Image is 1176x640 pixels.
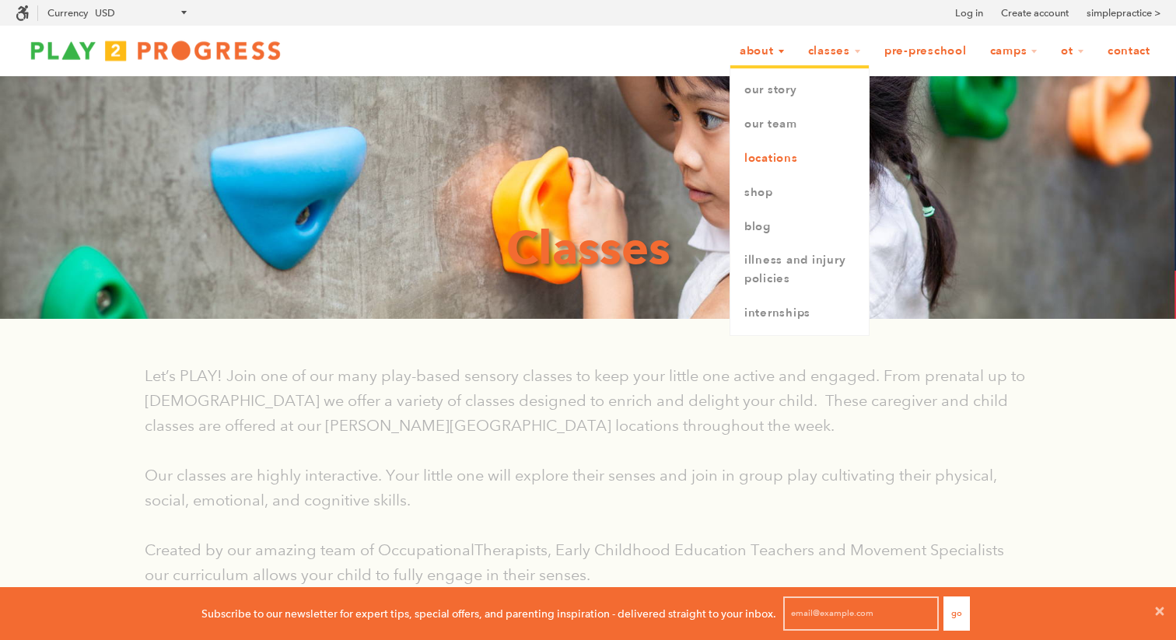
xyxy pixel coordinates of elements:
input: email@example.com [783,596,939,631]
a: simplepractice > [1087,5,1160,21]
a: Contact [1097,37,1160,66]
a: Pre-Preschool [874,37,977,66]
p: Our classes are highly interactive. Your little one will explore their senses and join in group p... [145,463,1031,512]
p: Subscribe to our newsletter for expert tips, special offers, and parenting inspiration - delivere... [201,605,776,622]
a: About [730,37,795,66]
a: Classes [798,37,871,66]
a: Create account [1001,5,1069,21]
p: Created by our amazing team of OccupationalTherapists, Early Childhood Education Teachers and Mov... [145,537,1031,587]
a: Camps [980,37,1048,66]
a: Log in [955,5,983,21]
button: Go [943,596,970,631]
a: Internships [730,296,869,330]
a: Our Story [730,73,869,107]
img: Play2Progress logo [16,35,296,66]
label: Currency [47,7,88,19]
a: Shop [730,176,869,210]
a: Illness and Injury Policies [730,243,869,296]
a: Locations [730,142,869,176]
p: Let’s PLAY! Join one of our many play-based sensory classes to keep your little one active and en... [145,363,1031,438]
a: OT [1051,37,1094,66]
a: Blog [730,210,869,244]
a: Our Team [730,107,869,142]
